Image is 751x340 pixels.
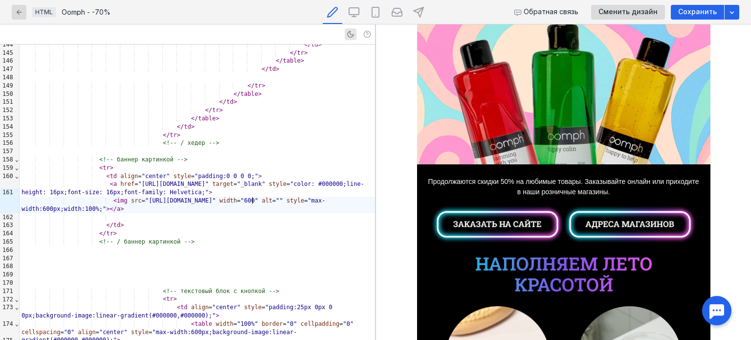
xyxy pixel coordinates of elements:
[177,123,184,130] span: </
[163,288,279,295] span: <!-- текстовый блок с кнопкой -->
[237,320,258,327] span: "100%"
[117,205,120,212] span: a
[311,41,318,48] span: td
[195,320,212,327] span: table
[99,329,128,336] span: "center"
[110,173,117,180] span: td
[262,197,272,204] span: alt
[15,320,19,327] span: Fold line
[20,197,375,213] div: = = = =
[212,107,219,113] span: tr
[376,24,751,340] iframe: preview
[220,197,237,204] span: width
[191,320,195,327] span: <
[170,132,177,138] span: tr
[671,5,724,20] button: Сохранить
[99,238,195,245] span: <!-- / баннер картинкой -->
[110,181,113,187] span: <
[177,304,180,311] span: <
[20,172,375,181] div: = =
[510,5,583,20] button: Обратная связь
[113,222,120,228] span: td
[290,49,297,56] span: </
[233,98,237,105] span: >
[287,320,297,327] span: "0"
[22,329,60,336] span: cellspacing
[120,205,124,212] span: >
[318,41,322,48] span: >
[131,329,149,336] span: style
[110,205,117,212] span: </
[99,230,106,237] span: </
[205,107,212,113] span: </
[258,173,262,180] span: >
[244,304,262,311] span: style
[241,91,258,97] span: table
[131,197,142,204] span: src
[15,173,19,180] span: Fold line
[255,82,262,89] span: tr
[64,329,75,336] span: "0"
[343,320,353,327] span: "0"
[191,123,195,130] span: >
[220,107,223,113] span: >
[258,91,262,97] span: >
[113,197,117,204] span: <
[163,295,166,302] span: <
[269,66,276,72] span: td
[174,295,177,302] span: >
[276,57,283,64] span: </
[191,304,209,311] span: align
[138,181,209,187] span: "[URL][DOMAIN_NAME]"
[198,115,216,122] span: table
[269,181,287,187] span: style
[163,132,170,138] span: </
[110,164,113,171] span: >
[524,8,578,16] span: Обратная связь
[142,173,170,180] span: "center"
[113,181,117,187] span: a
[304,49,308,56] span: >
[233,91,240,97] span: </
[15,156,19,163] span: Fold line
[120,173,138,180] span: align
[106,173,110,180] span: <
[216,312,219,319] span: >
[241,197,258,204] span: "600"
[220,98,226,105] span: </
[106,222,113,228] span: </
[177,132,180,138] span: >
[174,173,191,180] span: style
[22,197,326,212] span: "max-width:600px;width:100%;"
[99,164,103,171] span: <
[106,230,113,237] span: tr
[103,164,110,171] span: tr
[262,320,283,327] span: border
[62,9,110,16] div: Oomph - -70%
[99,156,188,163] span: <!-- баннер картинкой -->
[15,304,19,311] span: Fold line
[212,304,241,311] span: "center"
[262,66,268,72] span: </
[598,8,658,16] span: Сменить дизайн
[304,41,311,48] span: </
[216,115,219,122] span: >
[120,181,134,187] span: href
[15,164,19,171] span: Fold line
[216,320,233,327] span: width
[120,222,124,228] span: >
[191,115,198,122] span: </
[276,66,279,72] span: >
[20,180,375,197] div: = = =
[247,82,254,89] span: </
[195,173,258,180] span: "padding:0 0 0 0;"
[678,8,717,16] span: Сохранить
[78,329,96,336] span: align
[117,197,128,204] span: img
[184,123,191,130] span: td
[301,320,339,327] span: cellpadding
